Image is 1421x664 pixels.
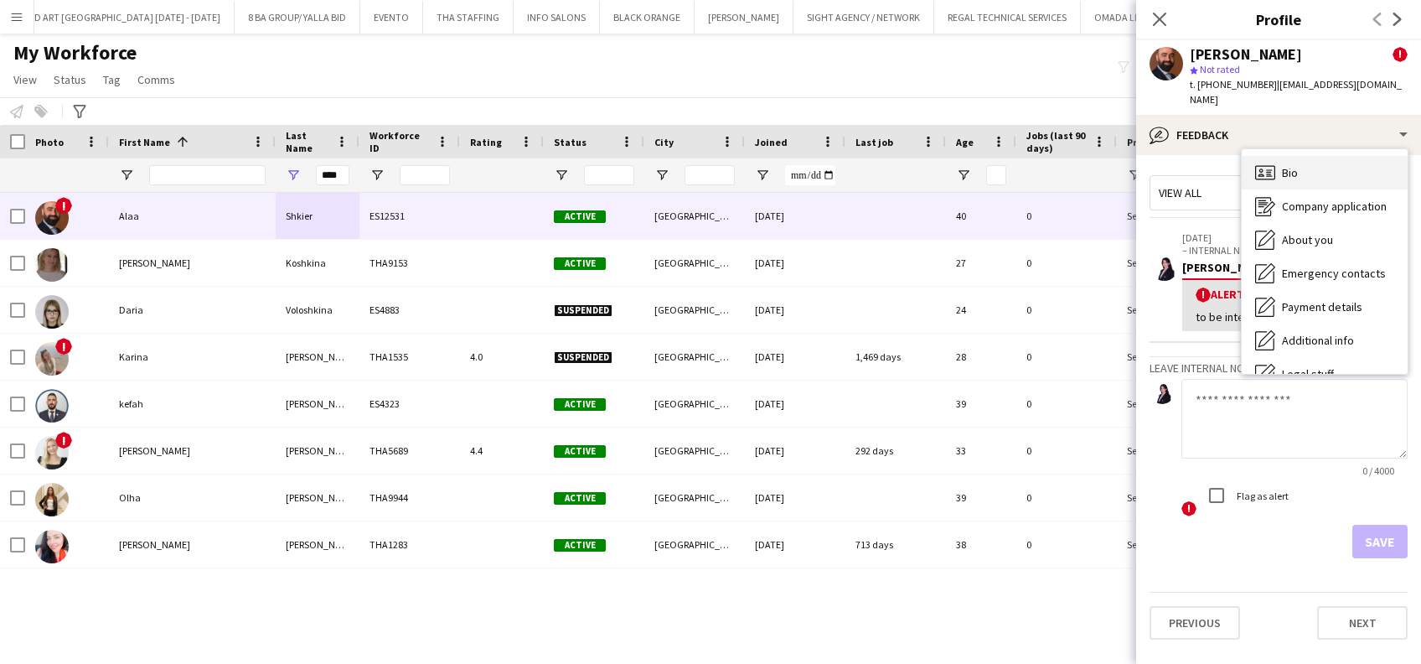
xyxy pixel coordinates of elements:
button: Open Filter Menu [554,168,569,183]
span: Active [554,445,606,458]
span: Active [554,210,606,223]
span: ! [1181,501,1196,516]
div: [PERSON_NAME] [276,381,359,427]
span: Not rated [1200,63,1240,75]
span: Additional info [1282,333,1354,348]
div: 40 [946,193,1016,239]
span: Active [554,492,606,505]
button: [PERSON_NAME] [695,1,793,34]
div: 33 [946,428,1016,474]
button: EVENTO [360,1,423,34]
img: Olga Ivanushkina [35,436,69,469]
div: Emergency contacts [1242,257,1408,290]
div: [GEOGRAPHIC_DATA] [644,240,745,286]
span: Tag [103,72,121,87]
button: REGAL TECHNICAL SERVICES [934,1,1081,34]
div: 4.0 [460,334,544,380]
app-action-btn: Advanced filters [70,101,90,122]
button: Open Filter Menu [369,168,385,183]
div: 39 [946,475,1016,521]
span: Active [554,257,606,270]
label: Flag as alert [1233,490,1289,502]
span: Last Name [286,129,329,154]
img: kefah shkir [35,389,69,423]
span: Emergency contacts [1282,266,1386,281]
span: Legal stuff [1282,366,1334,381]
button: Open Filter Menu [956,168,971,183]
div: Legal stuff [1242,357,1408,391]
div: 0 [1016,334,1117,380]
span: Jobs (last 90 days) [1026,129,1087,154]
div: 4.4 [460,428,544,474]
button: Previous [1150,606,1240,640]
div: Self-employed Crew [1117,521,1224,568]
div: ES4883 [359,287,460,333]
a: Tag [96,69,127,91]
div: Feedback [1136,115,1421,155]
div: Payment details [1242,290,1408,324]
input: Workforce ID Filter Input [400,165,450,185]
div: Company application [1242,189,1408,223]
input: Joined Filter Input [785,165,835,185]
div: [DATE] [745,521,845,568]
button: THA STAFFING [423,1,514,34]
div: Self-employed Crew [1117,428,1224,474]
span: My Workforce [13,40,137,65]
a: Status [47,69,93,91]
div: [PERSON_NAME] [1190,47,1302,62]
div: [DATE] [745,381,845,427]
input: Last Name Filter Input [316,165,349,185]
p: – INTERNAL NOTE [1182,244,1341,257]
span: ! [55,197,72,214]
div: [DATE] [745,240,845,286]
div: About you [1242,223,1408,257]
span: View [13,72,37,87]
h3: Profile [1136,8,1421,30]
div: [DATE] [745,193,845,239]
div: Additional info [1242,324,1408,357]
input: First Name Filter Input [149,165,266,185]
div: [DATE] [745,334,845,380]
div: 0 [1016,287,1117,333]
div: THA9153 [359,240,460,286]
button: Open Filter Menu [755,168,770,183]
a: View [7,69,44,91]
div: Self-employed Crew [1117,287,1224,333]
div: [PERSON_NAME] [109,428,276,474]
input: Status Filter Input [584,165,634,185]
span: About you [1282,232,1333,247]
div: 292 days [845,428,946,474]
div: [DATE] [745,475,845,521]
img: Daria Voloshkina [35,295,69,329]
div: [DATE] [745,287,845,333]
img: Anna Koshkina [35,248,69,282]
div: 0 [1016,381,1117,427]
div: 0 [1016,193,1117,239]
span: Joined [755,136,788,148]
span: Last job [855,136,893,148]
button: Open Filter Menu [654,168,669,183]
span: t. [PHONE_NUMBER] [1190,78,1277,91]
button: Open Filter Menu [119,168,134,183]
input: City Filter Input [685,165,735,185]
div: [GEOGRAPHIC_DATA] [644,381,745,427]
span: Company application [1282,199,1387,214]
span: Suspended [554,351,612,364]
div: [GEOGRAPHIC_DATA] [644,428,745,474]
span: ! [55,338,72,355]
div: Alert [1196,287,1394,303]
input: Age Filter Input [986,165,1006,185]
div: Olha [109,475,276,521]
span: View all [1159,185,1201,200]
div: 38 [946,521,1016,568]
div: 24 [946,287,1016,333]
div: Daria [109,287,276,333]
div: Self-employed Crew [1117,240,1224,286]
div: 0 [1016,475,1117,521]
span: Payment details [1282,299,1362,314]
div: [PERSON_NAME] [109,240,276,286]
button: SIGHT AGENCY / NETWORK [793,1,934,34]
a: Comms [131,69,182,91]
button: OMADA LIVE [1081,1,1161,34]
span: 0 / 4000 [1349,464,1408,477]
